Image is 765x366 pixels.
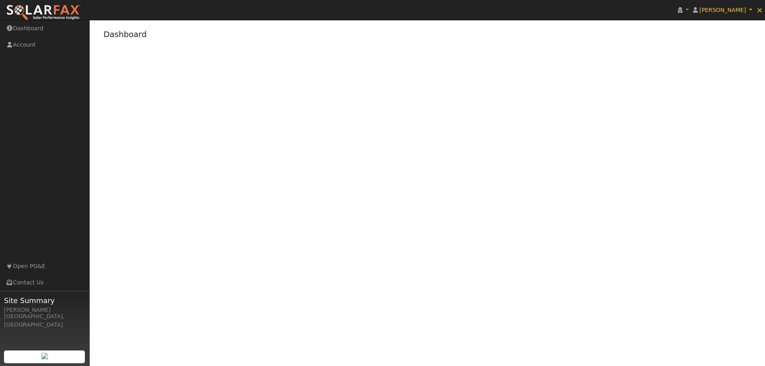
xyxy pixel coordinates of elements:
span: × [756,5,763,15]
div: [PERSON_NAME] [4,306,85,314]
span: Site Summary [4,295,85,306]
a: Dashboard [104,29,147,39]
span: [PERSON_NAME] [699,7,746,13]
div: [GEOGRAPHIC_DATA], [GEOGRAPHIC_DATA] [4,312,85,329]
img: SolarFax [6,4,81,21]
img: retrieve [41,353,48,359]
